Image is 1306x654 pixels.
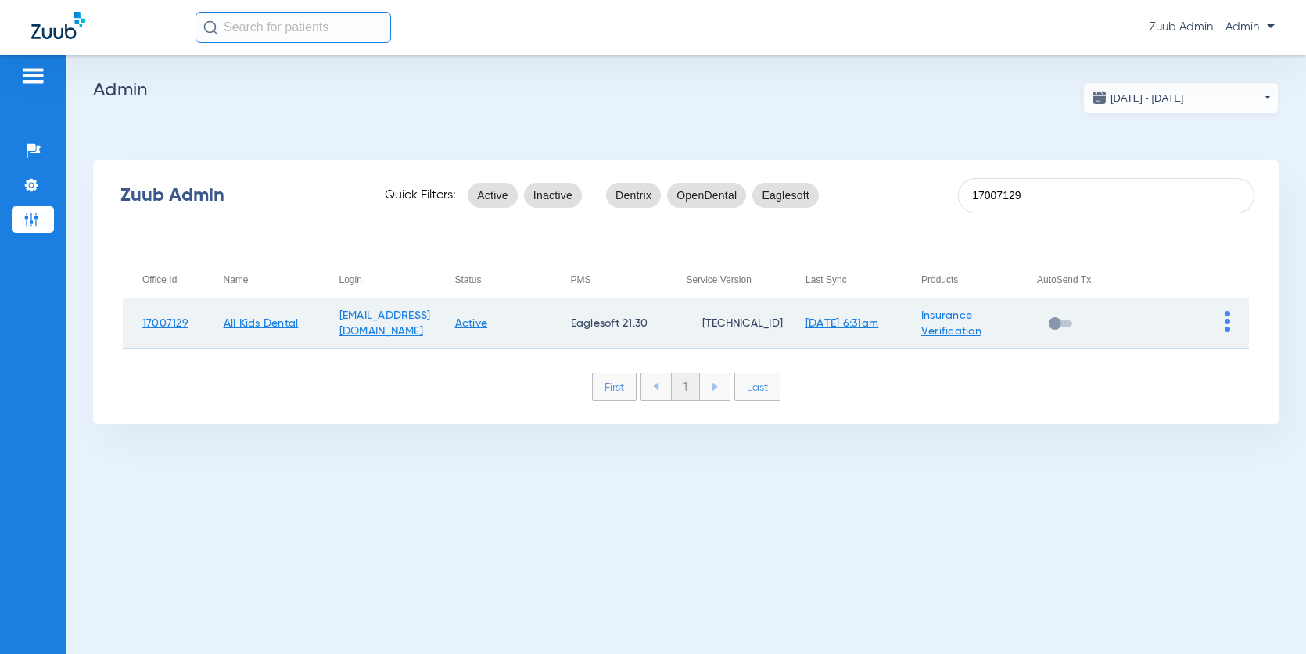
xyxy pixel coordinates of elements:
mat-chip-listbox: pms-filters [606,180,819,211]
div: Service Version [687,271,752,288]
span: OpenDental [676,188,737,203]
img: date.svg [1092,90,1107,105]
input: Search for patients [196,12,391,43]
div: Status [455,271,482,288]
span: Dentrix [615,188,651,203]
span: Eaglesoft [762,188,809,203]
img: Zuub Logo [31,12,85,39]
div: Name [224,271,320,288]
a: Active [455,318,488,329]
span: Zuub Admin - Admin [1150,20,1275,35]
div: Status [455,271,551,288]
img: arrow-left-blue.svg [653,382,659,391]
span: Active [477,188,508,203]
div: Login [339,271,436,288]
h2: Admin [93,82,1279,98]
div: AutoSend Tx [1037,271,1133,288]
a: All Kids Dental [224,318,299,329]
a: [DATE] 6:31am [805,318,878,329]
img: hamburger-icon [20,66,45,85]
button: [DATE] - [DATE] [1083,82,1279,113]
a: Insurance Verification [921,310,981,337]
a: 17007129 [142,318,188,329]
div: Name [224,271,249,288]
div: Zuub Admin [120,188,357,203]
iframe: Chat Widget [1228,579,1306,654]
img: group-dot-blue.svg [1225,311,1230,332]
div: Office Id [142,271,204,288]
div: Products [921,271,1017,288]
img: Search Icon [203,20,217,34]
div: Office Id [142,271,177,288]
div: PMS [571,271,591,288]
span: Inactive [533,188,572,203]
li: Last [734,373,780,401]
li: First [592,373,637,401]
span: Quick Filters: [385,188,456,203]
div: Login [339,271,362,288]
input: SEARCH office ID, email, name [958,178,1254,213]
div: Products [921,271,958,288]
a: [EMAIL_ADDRESS][DOMAIN_NAME] [339,310,431,337]
div: Service Version [687,271,786,288]
li: 1 [671,373,700,400]
td: Eaglesoft 21.30 [551,298,667,349]
img: arrow-right-blue.svg [712,383,718,391]
div: Last Sync [805,271,902,288]
mat-chip-listbox: status-filters [468,180,582,211]
div: AutoSend Tx [1037,271,1091,288]
div: PMS [571,271,667,288]
div: Last Sync [805,271,847,288]
td: [TECHNICAL_ID] [667,298,786,349]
